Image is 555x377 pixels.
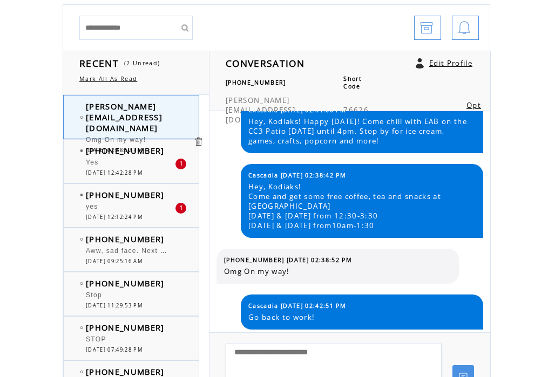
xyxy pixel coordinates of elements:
[193,136,204,147] a: Click to delete these messgaes
[343,75,362,90] span: Short Code
[86,189,165,200] span: [PHONE_NUMBER]
[86,234,165,244] span: [PHONE_NUMBER]
[79,57,119,70] span: RECENT
[86,322,165,333] span: [PHONE_NUMBER]
[226,57,304,70] span: CONVERSATION
[86,214,143,221] span: [DATE] 12:12:24 PM
[80,149,83,152] img: bulletFull.png
[224,256,352,264] span: [PHONE_NUMBER] [DATE] 02:38:52 PM
[177,16,193,40] input: Submit
[224,266,451,276] span: Omg On my way!
[416,58,424,68] a: Click to edit user profile
[86,101,163,133] span: [PERSON_NAME] [EMAIL_ADDRESS][DOMAIN_NAME]
[86,159,99,166] span: Yes
[86,346,143,353] span: [DATE] 07:49:28 PM
[248,302,346,310] span: Cascadia [DATE] 02:42:51 PM
[248,312,475,322] span: Go back to work!
[248,182,475,230] span: Hey, Kodiaks! Come and get some free coffee, tea and snacks at [GEOGRAPHIC_DATA] [DATE] & [DATE] ...
[80,326,83,329] img: bulletEmpty.png
[80,282,83,285] img: bulletEmpty.png
[79,75,137,83] a: Mark All As Read
[175,203,186,214] div: 1
[248,172,346,179] span: Cascadia [DATE] 02:38:42 PM
[86,335,106,343] span: STOP
[175,159,186,169] div: 1
[80,194,83,196] img: bulletFull.png
[226,79,286,86] span: [PHONE_NUMBER]
[458,100,481,120] a: Opt Out
[458,16,471,40] img: bell.png
[248,116,475,146] span: Hey, Kodiaks! Happy [DATE]! Come chill with EAB on the CC3 Patio [DATE] until 4pm. Stop by for ic...
[86,136,146,143] span: Omg On my way!
[80,238,83,241] img: bulletEmpty.png
[86,302,143,309] span: [DATE] 11:29:53 PM
[80,371,83,373] img: bulletEmpty.png
[86,278,165,289] span: [PHONE_NUMBER]
[420,16,433,40] img: archive.png
[86,291,102,299] span: Stop
[124,59,160,67] span: (2 Unread)
[343,105,369,115] span: 76626
[86,203,98,210] span: yes
[226,95,295,125] span: [PERSON_NAME] [EMAIL_ADDRESS][DOMAIN_NAME]
[429,58,472,68] a: Edit Profile
[86,145,165,156] span: [PHONE_NUMBER]
[86,258,143,265] span: [DATE] 09:25:16 AM
[86,169,143,176] span: [DATE] 12:42:28 PM
[80,116,83,119] img: bulletEmpty.png
[86,366,165,377] span: [PHONE_NUMBER]
[86,244,178,255] span: Aww, sad face. Next time!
